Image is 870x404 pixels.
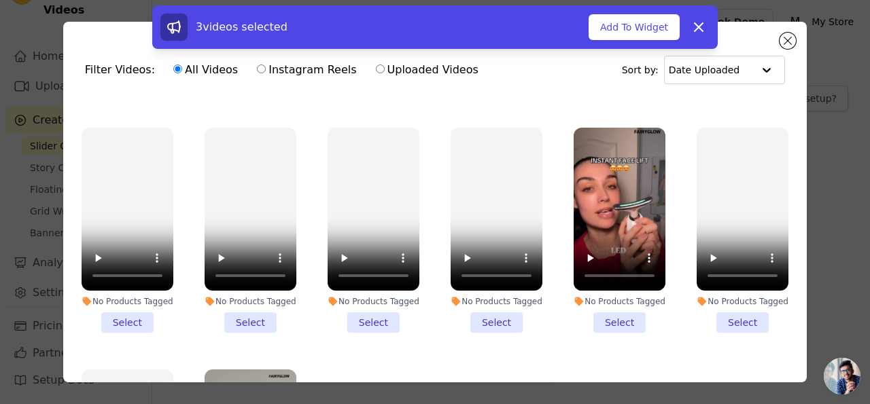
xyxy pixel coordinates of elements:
div: No Products Tagged [82,296,173,307]
div: Filter Videos: [85,54,486,86]
button: Add To Widget [589,14,680,40]
label: Uploaded Videos [375,61,479,79]
div: No Products Tagged [328,296,419,307]
div: No Products Tagged [205,296,296,307]
span: 3 videos selected [196,20,288,33]
div: No Products Tagged [697,296,788,307]
div: No Products Tagged [574,296,665,307]
div: Sort by: [622,56,786,84]
a: Open chat [824,358,860,394]
div: No Products Tagged [451,296,542,307]
label: Instagram Reels [256,61,357,79]
label: All Videos [173,61,239,79]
